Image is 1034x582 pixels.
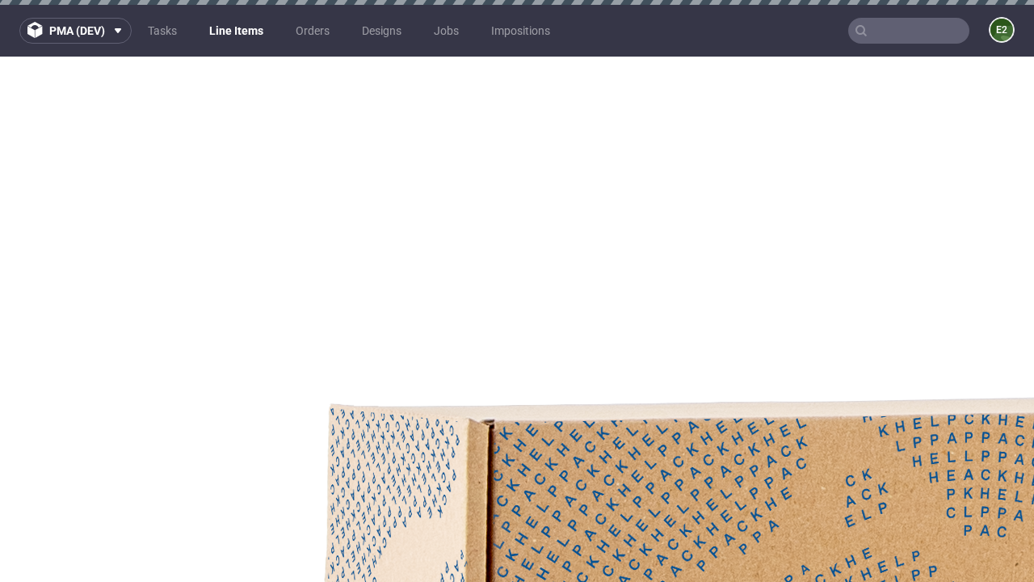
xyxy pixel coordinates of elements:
[352,18,411,44] a: Designs
[138,18,187,44] a: Tasks
[990,19,1013,41] figcaption: e2
[286,18,339,44] a: Orders
[424,18,469,44] a: Jobs
[481,18,560,44] a: Impositions
[49,25,105,36] span: pma (dev)
[19,18,132,44] button: pma (dev)
[200,18,273,44] a: Line Items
